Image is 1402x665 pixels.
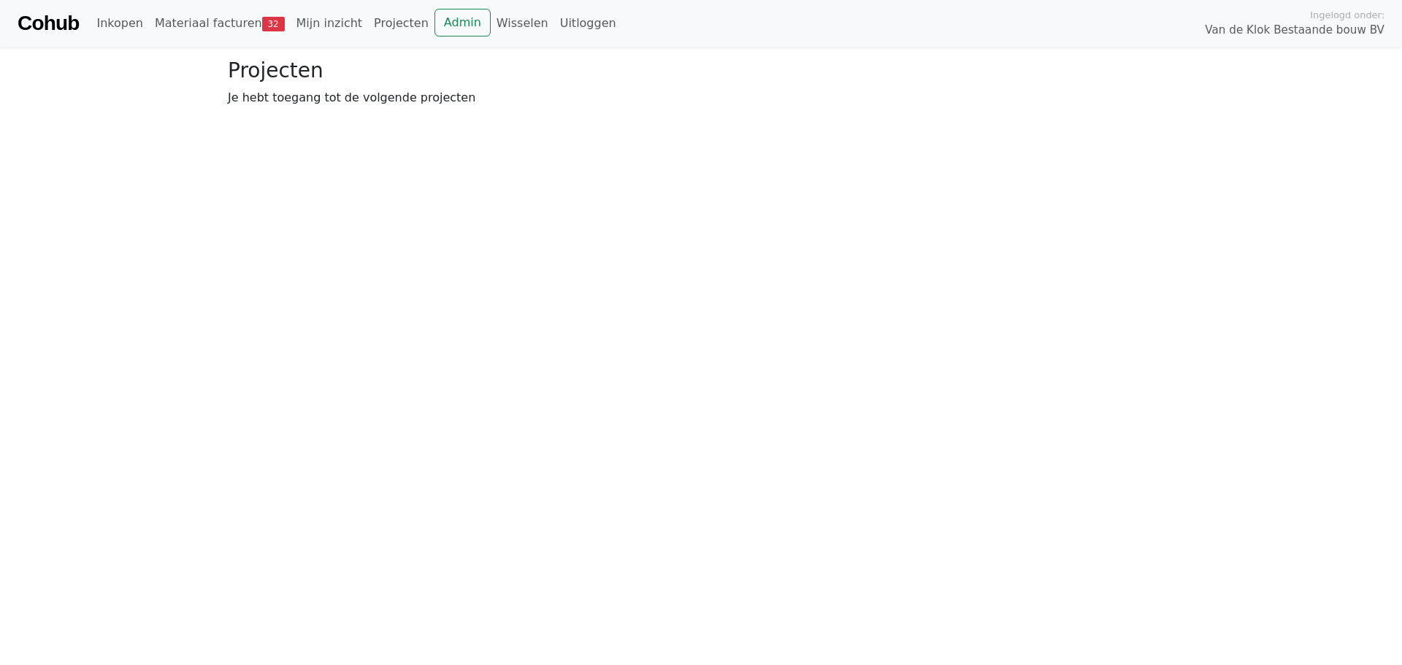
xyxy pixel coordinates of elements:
a: Inkopen [91,9,148,38]
a: Cohub [18,6,79,41]
a: Wisselen [491,9,554,38]
span: 32 [262,17,285,31]
a: Admin [434,9,491,36]
a: Materiaal facturen32 [149,9,291,38]
h3: Projecten [228,58,1174,83]
a: Projecten [368,9,434,38]
span: Van de Klok Bestaande bouw BV [1205,22,1384,39]
span: Ingelogd onder: [1310,8,1384,22]
a: Uitloggen [554,9,622,38]
a: Mijn inzicht [291,9,369,38]
p: Je hebt toegang tot de volgende projecten [228,89,1174,107]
